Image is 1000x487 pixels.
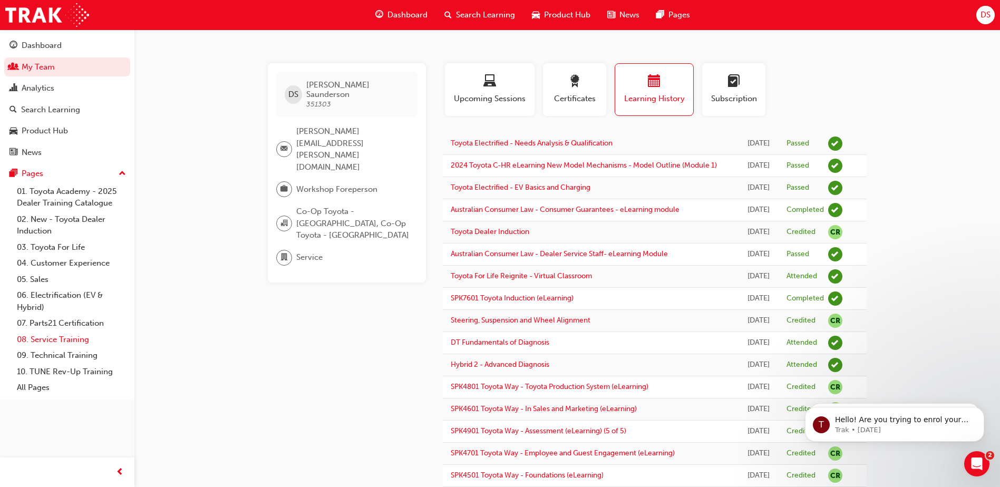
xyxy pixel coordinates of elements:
[13,379,130,396] a: All Pages
[787,205,824,215] div: Completed
[543,63,606,116] button: Certificates
[13,347,130,364] a: 09. Technical Training
[523,4,599,26] a: car-iconProduct Hub
[746,182,771,194] div: Mon Jul 28 2025 13:45:44 GMT+1000 (Australian Eastern Standard Time)
[5,3,89,27] img: Trak
[648,75,661,89] span: calendar-icon
[787,161,809,171] div: Passed
[116,466,124,479] span: prev-icon
[9,84,17,93] span: chart-icon
[451,471,604,480] a: SPK4501 Toyota Way - Foundations (eLearning)
[13,211,130,239] a: 02. New - Toyota Dealer Induction
[9,105,17,115] span: search-icon
[296,183,377,196] span: Workshop Foreperson
[787,471,815,481] div: Credited
[746,248,771,260] div: Mon Mar 17 2025 16:46:24 GMT+1100 (Australian Eastern Daylight Time)
[280,182,288,196] span: briefcase-icon
[436,4,523,26] a: search-iconSearch Learning
[746,447,771,460] div: Wed Oct 07 2009 01:00:00 GMT+1100 (Australian Eastern Daylight Time)
[296,251,323,264] span: Service
[551,93,598,105] span: Certificates
[4,36,130,55] a: Dashboard
[21,104,80,116] div: Search Learning
[9,63,17,72] span: people-icon
[387,9,428,21] span: Dashboard
[451,294,574,303] a: SPK7601 Toyota Induction (eLearning)
[828,291,842,306] span: learningRecordVerb_COMPLETE-icon
[619,9,639,21] span: News
[787,183,809,193] div: Passed
[828,225,842,239] span: null-icon
[13,364,130,380] a: 10. TUNE Rev-Up Training
[13,239,130,256] a: 03. Toyota For Life
[964,451,989,476] iframe: Intercom live chat
[451,161,717,170] a: 2024 Toyota C-HR eLearning New Model Mechanisms - Model Outline (Module 1)
[828,203,842,217] span: learningRecordVerb_COMPLETE-icon
[4,79,130,98] a: Analytics
[306,100,331,109] span: 351303
[668,9,690,21] span: Pages
[451,426,626,435] a: SPK4901 Toyota Way - Assessment (eLearning) (5 of 5)
[9,126,17,136] span: car-icon
[727,75,740,89] span: learningplan-icon
[22,147,42,159] div: News
[746,160,771,172] div: Mon Jul 28 2025 16:14:20 GMT+1000 (Australian Eastern Standard Time)
[789,385,1000,459] iframe: Intercom notifications message
[656,8,664,22] span: pages-icon
[280,217,288,230] span: organisation-icon
[746,381,771,393] div: Wed Oct 07 2009 01:00:00 GMT+1100 (Australian Eastern Daylight Time)
[568,75,581,89] span: award-icon
[599,4,648,26] a: news-iconNews
[746,337,771,349] div: Sat Jan 01 2011 01:00:00 GMT+1100 (Australian Eastern Daylight Time)
[453,93,527,105] span: Upcoming Sessions
[22,125,68,137] div: Product Hub
[828,269,842,284] span: learningRecordVerb_ATTEND-icon
[9,169,17,179] span: pages-icon
[280,251,288,265] span: department-icon
[746,204,771,216] div: Thu Jun 05 2025 11:25:42 GMT+1000 (Australian Eastern Standard Time)
[787,249,809,259] div: Passed
[746,315,771,327] div: Thu Dec 06 2012 01:00:00 GMT+1100 (Australian Eastern Daylight Time)
[746,470,771,482] div: Wed Oct 07 2009 01:00:00 GMT+1100 (Australian Eastern Daylight Time)
[9,41,17,51] span: guage-icon
[451,382,648,391] a: SPK4801 Toyota Way - Toyota Production System (eLearning)
[306,80,409,99] span: [PERSON_NAME] Saunderson
[787,404,815,414] div: Credited
[13,255,130,271] a: 04. Customer Experience
[828,358,842,372] span: learningRecordVerb_ATTEND-icon
[787,316,815,326] div: Credited
[828,247,842,261] span: learningRecordVerb_PASS-icon
[13,315,130,332] a: 07. Parts21 Certification
[828,159,842,173] span: learningRecordVerb_PASS-icon
[451,360,549,369] a: Hybrid 2 - Advanced Diagnosis
[828,314,842,328] span: null-icon
[4,143,130,162] a: News
[648,4,698,26] a: pages-iconPages
[13,287,130,315] a: 06. Electrification (EV & Hybrid)
[456,9,515,21] span: Search Learning
[445,63,535,116] button: Upcoming Sessions
[451,183,590,192] a: Toyota Electrified - EV Basics and Charging
[375,8,383,22] span: guage-icon
[451,338,549,347] a: DT Fundamentals of Diagnosis
[787,139,809,149] div: Passed
[976,6,995,24] button: DS
[828,181,842,195] span: learningRecordVerb_PASS-icon
[828,137,842,151] span: learningRecordVerb_PASS-icon
[787,271,817,281] div: Attended
[787,360,817,370] div: Attended
[4,164,130,183] button: Pages
[296,206,409,241] span: Co-Op Toyota - [GEOGRAPHIC_DATA], Co-Op Toyota - [GEOGRAPHIC_DATA]
[9,148,17,158] span: news-icon
[451,449,675,457] a: SPK4701 Toyota Way - Employee and Guest Engagement (eLearning)
[607,8,615,22] span: news-icon
[986,451,994,460] span: 2
[787,382,815,392] div: Credited
[483,75,496,89] span: laptop-icon
[828,469,842,483] span: null-icon
[615,63,694,116] button: Learning History
[4,121,130,141] a: Product Hub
